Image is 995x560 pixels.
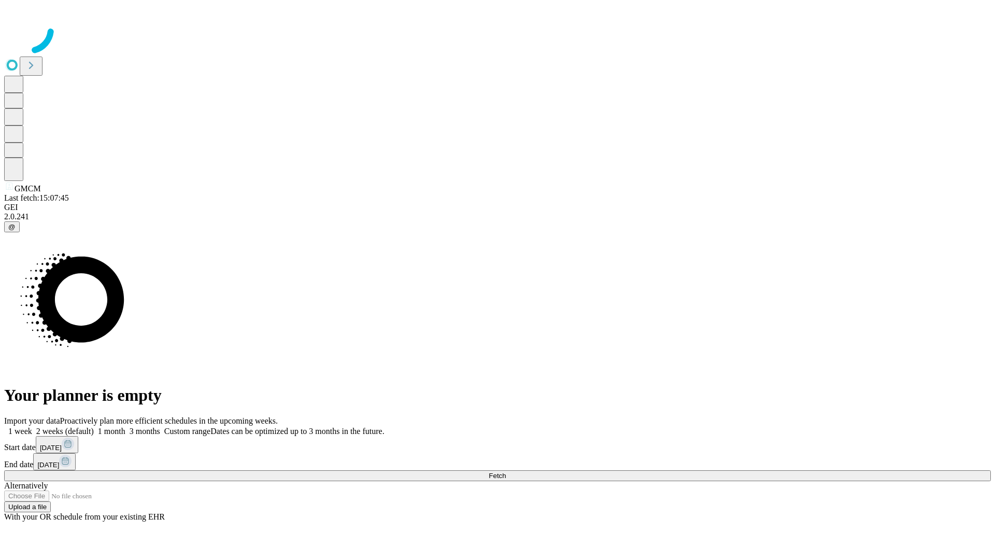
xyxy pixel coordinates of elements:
[36,436,78,453] button: [DATE]
[8,427,32,436] span: 1 week
[8,223,16,231] span: @
[4,212,991,221] div: 2.0.241
[15,184,41,193] span: GMCM
[4,416,60,425] span: Import your data
[4,221,20,232] button: @
[489,472,506,480] span: Fetch
[164,427,210,436] span: Custom range
[4,436,991,453] div: Start date
[4,470,991,481] button: Fetch
[130,427,160,436] span: 3 months
[4,193,69,202] span: Last fetch: 15:07:45
[98,427,125,436] span: 1 month
[4,453,991,470] div: End date
[4,386,991,405] h1: Your planner is empty
[36,427,94,436] span: 2 weeks (default)
[4,481,48,490] span: Alternatively
[4,203,991,212] div: GEI
[4,512,165,521] span: With your OR schedule from your existing EHR
[40,444,62,452] span: [DATE]
[4,501,51,512] button: Upload a file
[33,453,76,470] button: [DATE]
[37,461,59,469] span: [DATE]
[60,416,278,425] span: Proactively plan more efficient schedules in the upcoming weeks.
[210,427,384,436] span: Dates can be optimized up to 3 months in the future.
